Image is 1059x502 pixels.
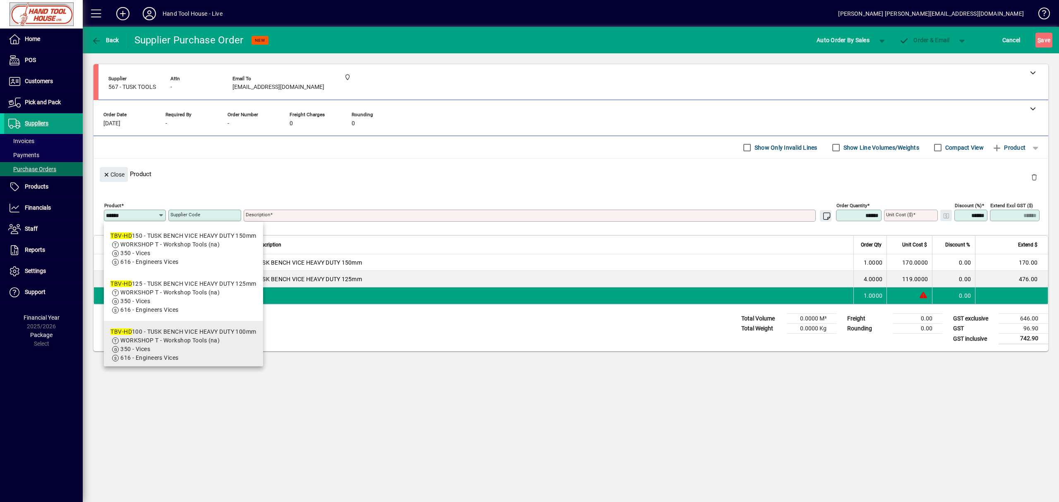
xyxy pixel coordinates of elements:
span: Purchase Orders [8,166,56,172]
td: 1.0000 [853,287,886,304]
button: Add [110,6,136,21]
span: Pick and Pack [25,99,61,105]
button: Profile [136,6,163,21]
span: Description [256,240,281,249]
span: - [228,120,229,127]
mat-label: Description [246,212,270,218]
a: Payments [4,148,83,162]
button: Order & Email [895,33,954,48]
a: Invoices [4,134,83,148]
a: Purchase Orders [4,162,83,176]
span: Staff [25,225,38,232]
mat-label: Supplier Code [170,212,200,218]
mat-label: Unit Cost ($) [886,212,913,218]
em: TBV-HD [110,328,132,335]
td: Total Weight [737,324,787,334]
mat-option: TBV-HD150 - TUSK BENCH VICE HEAVY DUTY 150mm [104,225,263,273]
mat-option: TBV-HD100 - TUSK BENCH VICE HEAVY DUTY 100mm [104,321,263,369]
a: Knowledge Base [1032,2,1049,29]
span: Reports [25,246,45,253]
span: Discount % [945,240,970,249]
div: 100 - TUSK BENCH VICE HEAVY DUTY 100mm [110,327,256,336]
span: TUSK BENCH VICE HEAVY DUTY 150mm [255,258,362,267]
td: 0.00 [893,324,942,334]
a: Pick and Pack [4,92,83,113]
span: NEW [255,38,265,43]
span: 616 - Engineers Vices [120,354,178,361]
app-page-header-button: Delete [1024,173,1044,181]
label: Show Only Invalid Lines [753,143,817,152]
span: 616 - Engineers Vices [120,306,178,313]
span: S [1037,37,1041,43]
td: Freight [843,314,893,324]
span: 350 - Vices [120,298,150,304]
span: Extend $ [1018,240,1037,249]
span: WORKSHOP T - Workshop Tools (na) [120,337,220,344]
td: 0.0000 Kg [787,324,836,334]
span: 350 - Vices [120,346,150,352]
span: Back [91,37,119,43]
a: Customers [4,71,83,92]
mat-option: TBV-HD125 - TUSK BENCH VICE HEAVY DUTY 125mm [104,273,263,321]
a: Settings [4,261,83,282]
span: Financial Year [24,314,60,321]
button: Delete [1024,167,1044,187]
td: 0.00 [932,287,975,304]
span: [EMAIL_ADDRESS][DOMAIN_NAME] [232,84,324,91]
a: POS [4,50,83,71]
div: 125 - TUSK BENCH VICE HEAVY DUTY 125mm [110,280,256,288]
span: WORKSHOP T - Workshop Tools (na) [120,289,220,296]
div: 150 - TUSK BENCH VICE HEAVY DUTY 150mm [110,232,256,240]
div: [PERSON_NAME] [PERSON_NAME][EMAIL_ADDRESS][DOMAIN_NAME] [838,7,1024,20]
mat-label: Product [104,203,121,208]
span: Package [30,332,53,338]
td: 0.00 [932,271,975,287]
span: Order Qty [861,240,882,249]
button: Auto Order By Sales [812,33,874,48]
label: Compact View [944,143,984,152]
span: Customers [25,78,53,84]
td: GST inclusive [949,334,999,344]
app-page-header-button: Back [83,33,128,48]
button: Cancel [1000,33,1023,48]
mat-label: Discount (%) [955,203,982,208]
td: 0.0000 M³ [787,314,836,324]
span: Support [25,289,46,295]
span: - [165,120,167,127]
td: Rounding [843,324,893,334]
span: Invoices [8,138,34,144]
span: 567 - TUSK TOOLS [108,84,156,91]
span: Home [25,36,40,42]
span: Auto Order By Sales [817,33,870,47]
span: - [170,84,172,91]
td: 742.90 [999,334,1048,344]
div: Product [93,159,1048,189]
span: Suppliers [25,120,48,127]
mat-label: Order Quantity [836,203,867,208]
div: Supplier Purchase Order [134,33,244,47]
td: 476.00 [975,271,1048,287]
td: 4.0000 [853,271,886,287]
span: 616 - Engineers Vices [120,258,178,265]
a: Reports [4,240,83,261]
td: 0.00 [893,314,942,324]
a: Products [4,177,83,197]
mat-label: Extend excl GST ($) [990,203,1033,208]
span: Financials [25,204,51,211]
span: Settings [25,268,46,274]
span: 0 [352,120,355,127]
td: 170.0000 [886,254,932,271]
a: Staff [4,219,83,239]
span: ave [1037,33,1050,47]
td: Total Volume [737,314,787,324]
span: 350 - Vices [120,250,150,256]
em: TBV-HD [110,232,132,239]
td: GST [949,324,999,334]
span: TUSK BENCH VICE HEAVY DUTY 125mm [255,275,362,283]
span: Cancel [1002,33,1021,47]
a: Support [4,282,83,303]
span: Products [25,183,48,190]
div: Hand Tool House - Live [163,7,223,20]
app-page-header-button: Close [98,170,130,178]
span: Order & Email [899,37,950,43]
